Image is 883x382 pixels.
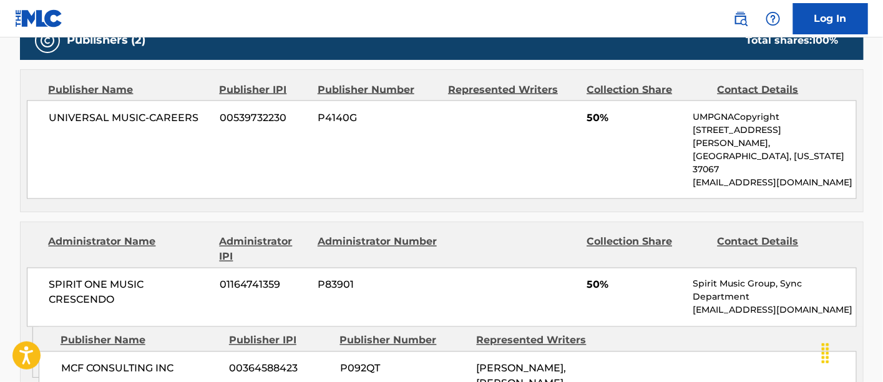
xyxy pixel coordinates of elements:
p: [EMAIL_ADDRESS][DOMAIN_NAME] [693,176,856,189]
span: 01164741359 [220,278,308,293]
div: Publisher IPI [229,333,331,348]
h5: Publishers (2) [67,33,146,47]
div: Publisher IPI [220,82,308,97]
img: help [766,11,781,26]
div: Collection Share [587,82,708,97]
div: Contact Details [718,235,839,265]
div: Total shares: [746,33,839,48]
div: Represented Writers [448,82,577,97]
img: MLC Logo [15,9,63,27]
span: 100 % [812,34,839,46]
span: 00364588423 [230,361,331,376]
span: P83901 [318,278,439,293]
span: 00539732230 [220,110,308,125]
div: Represented Writers [477,333,604,348]
p: Spirit Music Group, Sync Department [693,278,856,304]
div: Publisher Number [340,333,467,348]
img: Publishers [40,33,55,48]
div: Publisher Name [61,333,220,348]
span: P092QT [340,361,467,376]
div: Contact Details [718,82,839,97]
div: Help [761,6,786,31]
span: SPIRIT ONE MUSIC CRESCENDO [49,278,211,308]
div: Administrator Number [318,235,439,265]
div: Administrator IPI [220,235,308,265]
a: Log In [793,3,868,34]
div: Collection Share [587,235,708,265]
p: [STREET_ADDRESS][PERSON_NAME], [693,124,856,150]
span: 50% [587,110,683,125]
p: [EMAIL_ADDRESS][DOMAIN_NAME] [693,304,856,317]
img: search [733,11,748,26]
div: Publisher Number [318,82,439,97]
div: Drag [816,335,836,372]
iframe: Chat Widget [821,322,883,382]
a: Public Search [728,6,753,31]
span: P4140G [318,110,439,125]
p: UMPGNACopyright [693,110,856,124]
p: [GEOGRAPHIC_DATA], [US_STATE] 37067 [693,150,856,176]
span: UNIVERSAL MUSIC-CAREERS [49,110,211,125]
span: MCF CONSULTING INC [61,361,220,376]
span: 50% [587,278,683,293]
div: Administrator Name [49,235,210,265]
div: Publisher Name [49,82,210,97]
